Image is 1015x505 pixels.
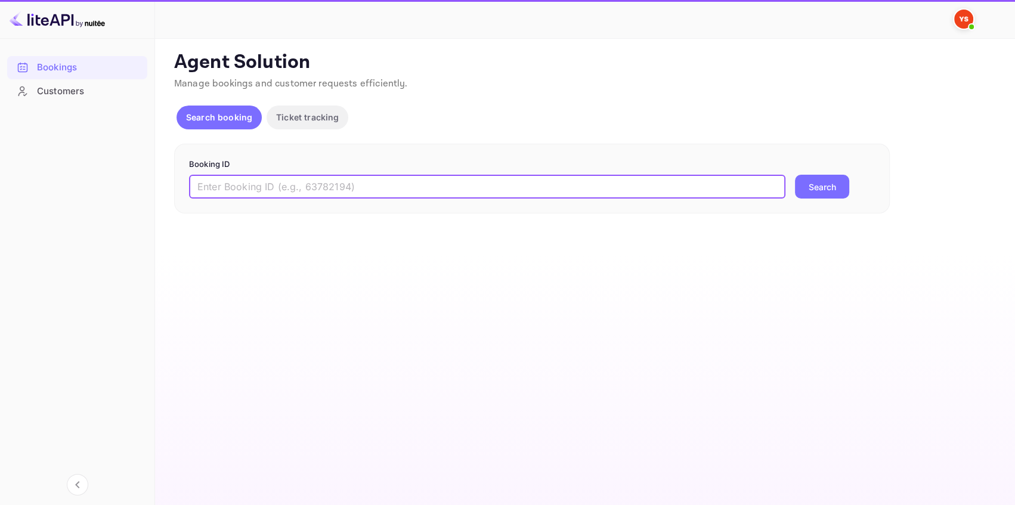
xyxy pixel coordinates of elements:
[189,159,875,171] p: Booking ID
[10,10,105,29] img: LiteAPI logo
[276,111,339,123] p: Ticket tracking
[954,10,973,29] img: Yandex Support
[37,85,141,98] div: Customers
[795,175,849,199] button: Search
[7,80,147,103] div: Customers
[37,61,141,75] div: Bookings
[186,111,252,123] p: Search booking
[67,474,88,495] button: Collapse navigation
[7,80,147,102] a: Customers
[174,78,408,90] span: Manage bookings and customer requests efficiently.
[7,56,147,79] div: Bookings
[174,51,994,75] p: Agent Solution
[189,175,785,199] input: Enter Booking ID (e.g., 63782194)
[7,56,147,78] a: Bookings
